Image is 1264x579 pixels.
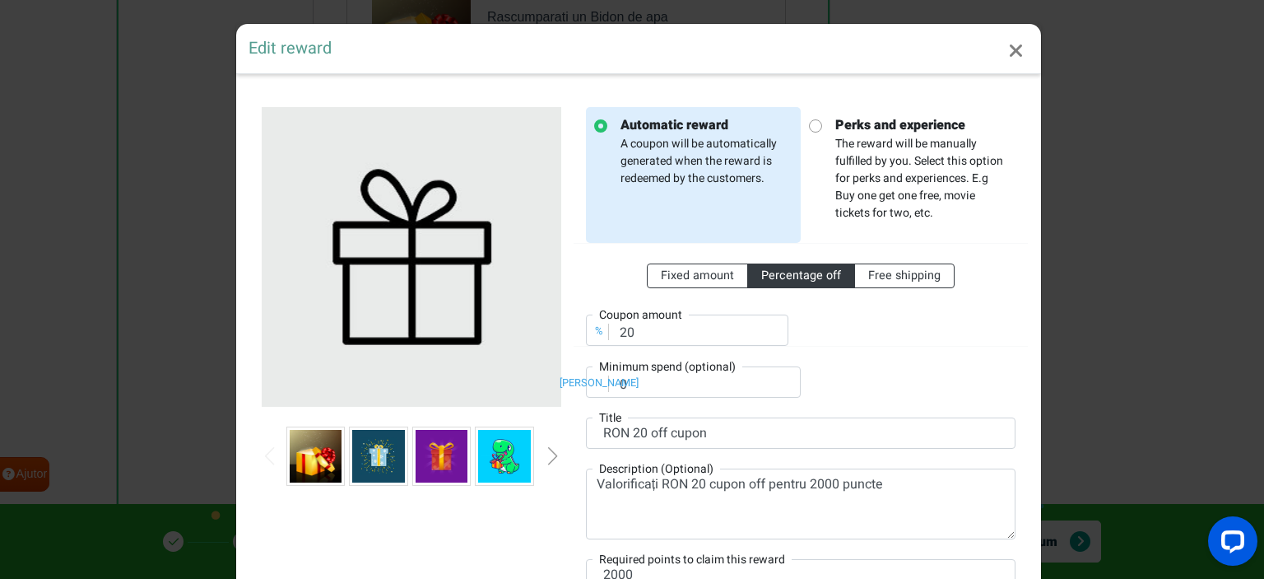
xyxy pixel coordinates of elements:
span: Percentage off [761,267,841,284]
h5: Edit reward [249,36,332,61]
input: E.g. RON25 coupon or Dinner for two [586,418,1015,449]
label: Required points to claim this reward [592,551,792,568]
span: Free shipping [868,267,941,284]
label: Title [592,409,628,427]
strong: Perks and experience [835,115,1007,135]
div: [PERSON_NAME] [589,376,609,391]
div: Previous slide [266,447,274,465]
label: Coupon amount [592,306,689,324]
span: Fixed amount [661,267,734,284]
div: % [589,324,609,339]
a: Close [992,24,1041,78]
p: The reward will be manually fulfilled by you. Select this option for perks and experiences. E.g B... [822,115,1007,222]
p: A coupon will be automatically generated when the reward is redeemed by the customers. [607,115,792,187]
iframe: Widget de chat LiveChat [1195,510,1264,579]
label: Minimum spend (optional) [592,358,742,376]
strong: Automatic reward [620,115,792,135]
label: Description (Optional) [592,460,720,478]
div: Next slide [549,447,557,465]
